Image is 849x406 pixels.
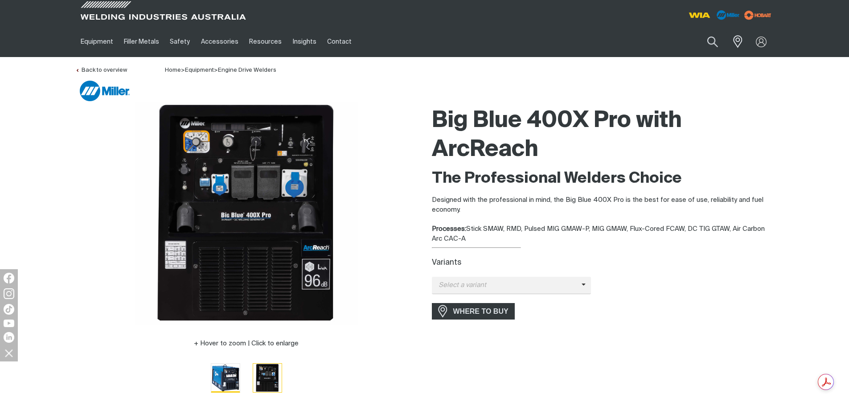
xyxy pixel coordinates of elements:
[244,26,287,57] a: Resources
[432,107,774,164] h1: Big Blue 400X Pro with ArcReach
[196,26,244,57] a: Accessories
[432,195,774,215] p: Designed with the professional in mind, the Big Blue 400X Pro is the best for ease of use, reliab...
[135,102,358,325] img: Big Blue 400X Pro with ArcReach
[218,67,276,73] a: Engine Drive Welders
[432,226,466,232] strong: Processes:
[4,288,14,299] img: Instagram
[4,273,14,283] img: Facebook
[75,67,127,73] a: Back to overview
[165,67,181,73] span: Home
[432,259,461,267] label: Variants
[322,26,357,57] a: Contact
[1,345,16,361] img: hide socials
[432,224,774,244] div: Stick SMAW, RMD, Pulsed MIG GMAW-P, MIG GMAW, Flux-Cored FCAW, DC TIG GTAW, Air Carbon Arc CAC-A
[4,320,14,327] img: YouTube
[432,169,774,189] h2: The Professional Welders Choice
[165,66,181,73] a: Home
[211,364,240,392] img: Big Blue 400X Pro with ArcReach
[4,304,14,315] img: TikTok
[742,8,774,22] img: miller
[253,363,282,393] button: Go to slide 2
[4,332,14,343] img: LinkedIn
[119,26,164,57] a: Filler Metals
[189,338,304,349] button: Hover to zoom | Click to enlarge
[686,31,727,52] input: Product name or item number...
[75,26,119,57] a: Equipment
[214,67,218,73] span: >
[164,26,195,57] a: Safety
[253,364,282,392] img: Big Blue 400X Pro with ArcReach
[80,81,130,101] img: Miller
[697,31,728,52] button: Search products
[447,304,514,319] span: WHERE TO BUY
[287,26,321,57] a: Insights
[211,363,240,393] button: Go to slide 1
[432,280,582,291] span: Select a variant
[181,67,185,73] span: >
[75,26,599,57] nav: Main
[432,303,515,320] a: WHERE TO BUY
[185,67,214,73] a: Equipment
